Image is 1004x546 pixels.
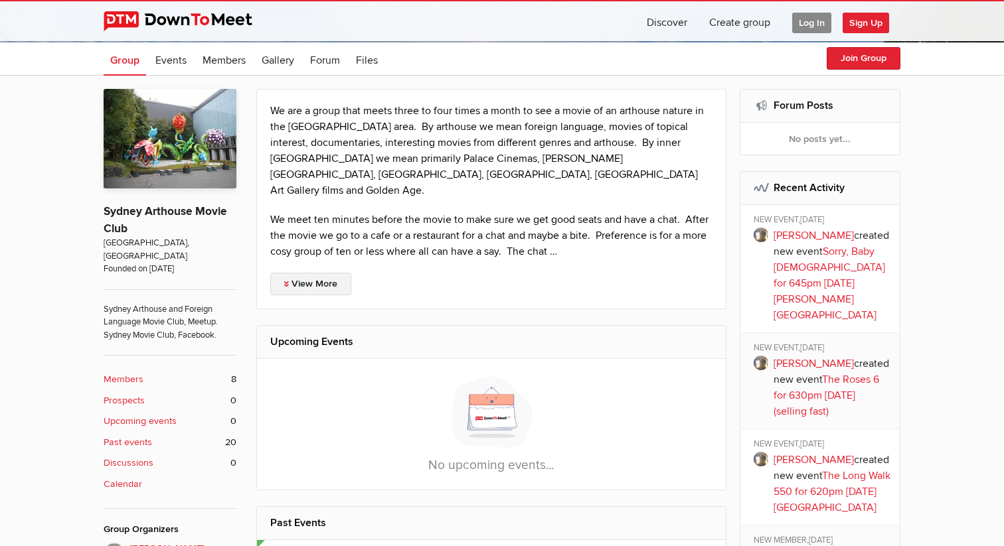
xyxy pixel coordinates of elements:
span: Log In [792,13,831,33]
div: NEW EVENT, [754,214,891,228]
span: 0 [230,414,236,429]
span: Members [203,54,246,67]
span: Gallery [262,54,294,67]
a: Forum Posts [774,99,833,112]
span: 0 [230,456,236,470]
h2: Upcoming Events [270,326,712,358]
a: [PERSON_NAME] [774,229,854,242]
a: Sign Up [843,1,900,41]
a: Past events 20 [104,435,236,450]
span: Sign Up [843,13,889,33]
img: DownToMeet [104,11,273,31]
a: Events [149,42,193,76]
a: Prospects 0 [104,393,236,408]
img: Sydney Arthouse Movie Club [104,89,236,188]
span: 8 [231,372,236,387]
a: View More [270,273,351,295]
span: Forum [310,54,340,67]
a: Members [196,42,252,76]
a: Group [104,42,146,76]
a: Forum [303,42,347,76]
a: Files [349,42,384,76]
div: NEW EVENT, [754,342,891,356]
div: No upcoming events... [257,359,726,490]
a: Upcoming events 0 [104,414,236,429]
div: Group Organizers [104,522,236,537]
span: Sydney Arthouse and Foreign Language Movie Club, Meetup. Sydney Movie Club, Facebook. [104,289,236,342]
a: Gallery [255,42,301,76]
span: [DATE] [800,439,824,449]
span: [DATE] [800,214,824,225]
b: Calendar [104,477,142,492]
a: Discussions 0 [104,456,236,470]
span: Founded on [DATE] [104,263,236,275]
b: Members [104,372,143,387]
b: Past events [104,435,152,450]
b: Upcoming events [104,414,177,429]
span: Group [110,54,139,67]
b: Prospects [104,393,145,408]
a: The Long Walk 550 for 620pm [DATE] [GEOGRAPHIC_DATA] [774,469,890,514]
p: created new event [774,228,891,323]
b: Discussions [104,456,153,470]
span: [GEOGRAPHIC_DATA], [GEOGRAPHIC_DATA] [104,237,236,263]
a: Create group [699,1,781,41]
div: NEW EVENT, [754,439,891,452]
p: We meet ten minutes before the movie to make sure we get good seats and have a chat. After the mo... [270,212,712,259]
span: [DATE] [809,535,833,545]
a: [PERSON_NAME] [774,453,854,466]
h2: Recent Activity [754,172,887,204]
button: Join Group [827,47,900,70]
span: Events [155,54,187,67]
a: Sorry, Baby [DEMOGRAPHIC_DATA] for 645pm [DATE] [PERSON_NAME][GEOGRAPHIC_DATA] [774,245,885,322]
a: Members 8 [104,372,236,387]
a: Calendar [104,477,236,492]
span: [DATE] [800,342,824,353]
span: Files [356,54,378,67]
span: 0 [230,393,236,408]
a: [PERSON_NAME] [774,357,854,370]
a: Log In [782,1,842,41]
span: 20 [225,435,236,450]
div: No posts yet... [740,123,900,155]
h2: Past Events [270,507,712,539]
p: created new event [774,452,891,515]
p: We are a group that meets three to four times a month to see a movie of an arthouse nature in the... [270,103,712,198]
p: created new event [774,356,891,419]
a: The Roses 6 for 630pm [DATE] (selling fast) [774,373,879,418]
a: Discover [636,1,698,41]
